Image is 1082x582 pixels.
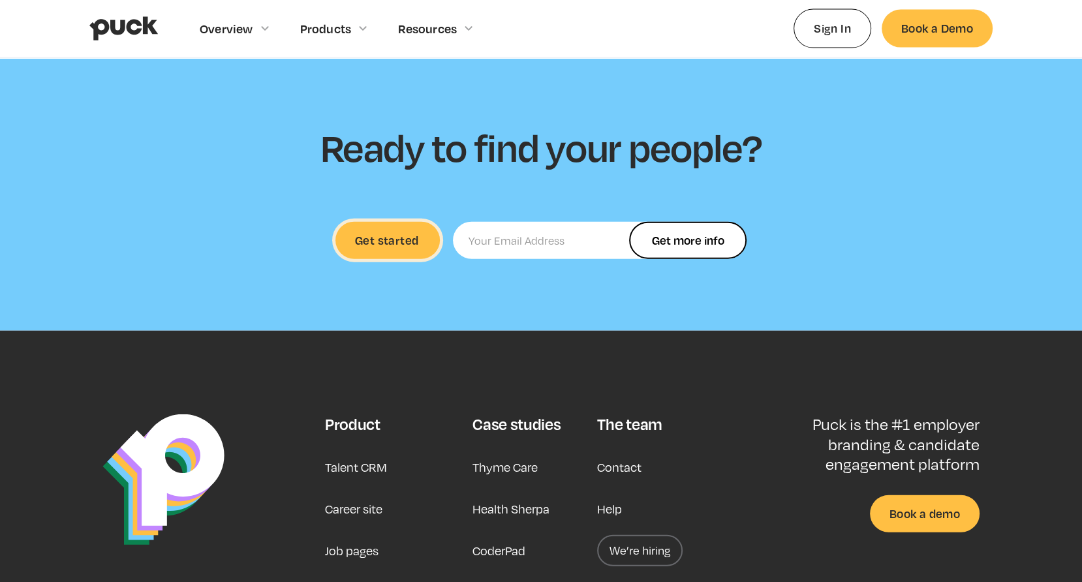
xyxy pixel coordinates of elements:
div: Overview [200,22,253,36]
a: CoderPad [472,535,525,566]
a: Job pages [325,535,379,566]
a: Career site [325,493,382,525]
a: Thyme Care [472,452,538,483]
input: Get more info [629,222,747,259]
div: The team [597,414,662,434]
div: Case studies [472,414,561,434]
div: Resources [398,22,457,36]
p: Puck is the #1 employer branding & candidate engagement platform [770,414,980,474]
a: Help [597,493,622,525]
img: Puck Logo [102,414,224,545]
a: Sign In [794,9,871,48]
a: Health Sherpa [472,493,549,525]
form: Ready to find your people [453,222,747,259]
input: Your Email Address [453,222,747,259]
a: We’re hiring [597,535,683,566]
a: Book a Demo [882,10,993,47]
div: Products [300,22,352,36]
a: Talent CRM [325,452,387,483]
h2: Ready to find your people? [320,124,762,170]
a: Contact [597,452,641,483]
a: Get started [335,222,440,259]
a: Book a demo [870,495,980,532]
div: Product [325,414,380,434]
